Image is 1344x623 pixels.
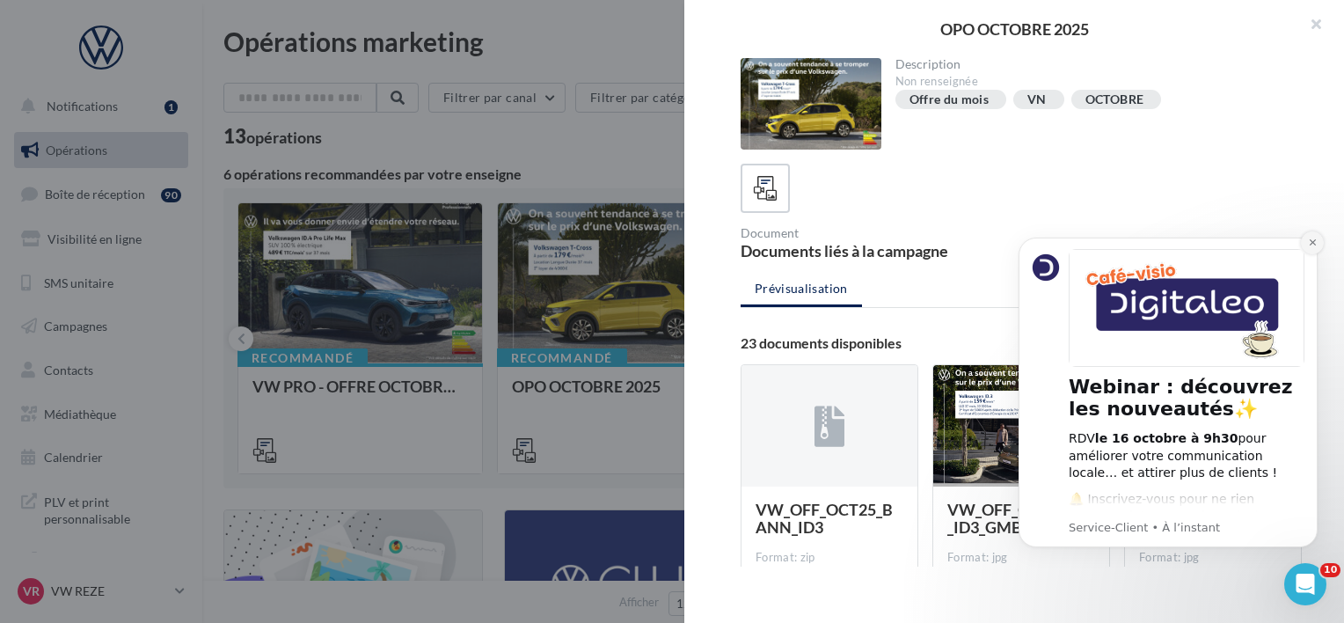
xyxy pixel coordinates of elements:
div: Format: jpg [947,550,1095,566]
div: Documents liés à la campagne [741,243,1014,259]
span: VW_OFF_OCT25_BANN_ID3 [756,500,893,537]
div: Document [741,227,1014,239]
iframe: Intercom live chat [1284,563,1326,605]
div: Format: zip [756,550,903,566]
div: 23 documents disponibles [741,336,1302,350]
span: VW_OFF_OCT25_RS_ID3_GMB [947,500,1093,537]
div: Offre du mois [909,93,990,106]
span: 10 [1320,563,1340,577]
div: Description [895,58,1289,70]
iframe: Intercom notifications message [992,216,1344,614]
div: VN [1027,93,1047,106]
div: OPO OCTOBRE 2025 [712,21,1316,37]
div: OCTOBRE [1085,93,1143,106]
div: Non renseignée [895,74,1289,90]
